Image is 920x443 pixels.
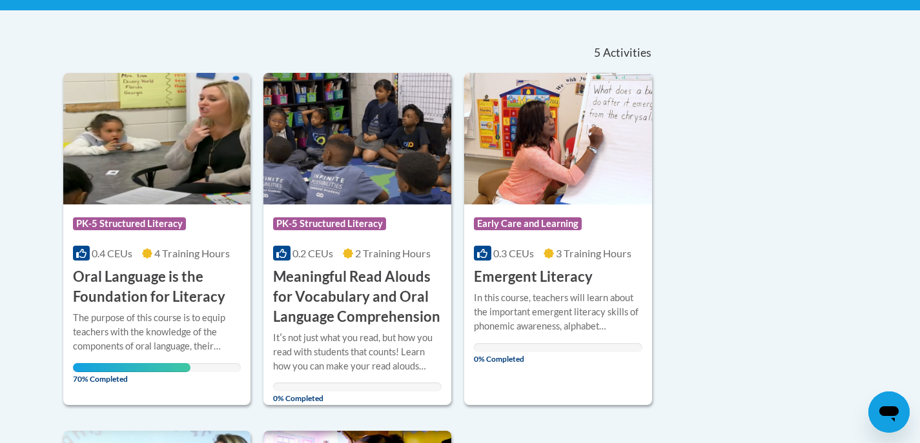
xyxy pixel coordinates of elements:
div: Itʹs not just what you read, but how you read with students that counts! Learn how you can make y... [273,331,442,373]
span: 0.4 CEUs [92,247,132,259]
img: Course Logo [464,73,652,204]
div: Your progress [73,363,191,372]
img: Course Logo [263,73,451,204]
h3: Meaningful Read Alouds for Vocabulary and Oral Language Comprehension [273,267,442,326]
img: Course Logo [63,73,251,204]
span: Early Care and Learning [474,217,582,230]
span: 0.3 CEUs [493,247,534,259]
span: PK-5 Structured Literacy [273,217,386,230]
div: In this course, teachers will learn about the important emergent literacy skills of phonemic awar... [474,291,642,333]
span: Activities [603,46,651,60]
span: 70% Completed [73,363,191,384]
span: 3 Training Hours [556,247,631,259]
div: The purpose of this course is to equip teachers with the knowledge of the components of oral lang... [73,311,241,353]
a: Course LogoPK-5 Structured Literacy0.4 CEUs4 Training Hours Oral Language is the Foundation for L... [63,73,251,405]
h3: Emergent Literacy [474,267,593,287]
a: Course LogoPK-5 Structured Literacy0.2 CEUs2 Training Hours Meaningful Read Alouds for Vocabulary... [263,73,451,405]
span: 2 Training Hours [355,247,431,259]
span: PK-5 Structured Literacy [73,217,186,230]
h3: Oral Language is the Foundation for Literacy [73,267,241,307]
span: 5 [594,46,600,60]
iframe: Button to launch messaging window [868,391,910,433]
span: 0.2 CEUs [292,247,333,259]
a: Course LogoEarly Care and Learning0.3 CEUs3 Training Hours Emergent LiteracyIn this course, teach... [464,73,652,405]
span: 4 Training Hours [154,247,230,259]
